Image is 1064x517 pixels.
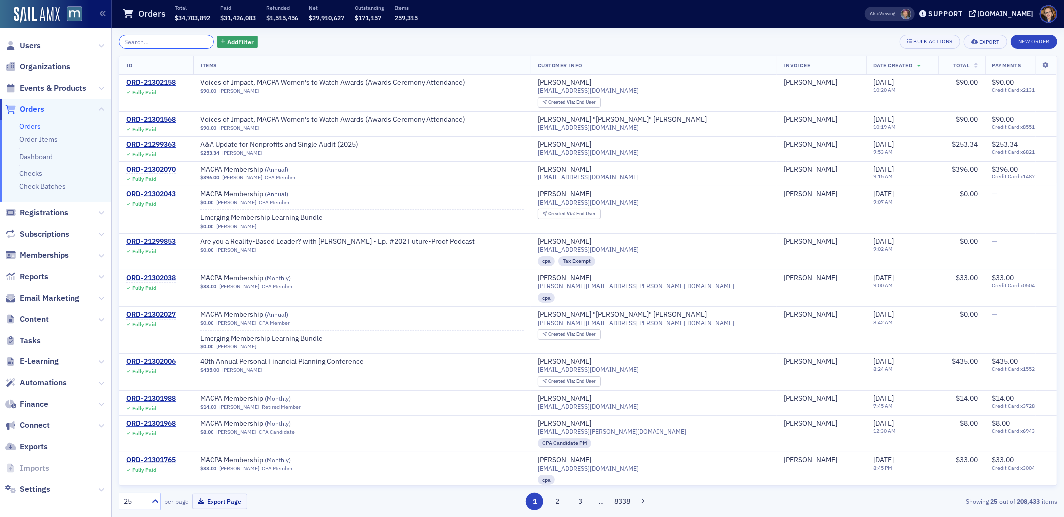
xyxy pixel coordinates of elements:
[992,165,1018,173] span: $396.00
[784,115,859,124] span: Tim Redmond
[126,310,176,319] div: ORD-21302027
[538,456,591,465] div: [PERSON_NAME]
[19,122,41,131] a: Orders
[538,256,555,266] div: cpa
[992,189,998,198] span: —
[20,207,68,218] span: Registrations
[200,165,326,174] a: MACPA Membership (Annual)
[126,115,176,124] a: ORD-21301568
[20,104,44,115] span: Orders
[873,165,894,173] span: [DATE]
[928,9,963,18] div: Support
[784,357,837,366] a: [PERSON_NAME]
[538,115,707,124] a: [PERSON_NAME] "[PERSON_NAME]" [PERSON_NAME]
[873,245,893,252] time: 9:02 AM
[200,394,326,403] a: MACPA Membership (Monthly)
[538,173,638,181] span: [EMAIL_ADDRESS][DOMAIN_NAME]
[219,283,259,290] a: [PERSON_NAME]
[784,115,837,124] div: [PERSON_NAME]
[538,394,591,403] a: [PERSON_NAME]
[784,456,837,465] a: [PERSON_NAME]
[5,207,68,218] a: Registrations
[873,148,893,155] time: 9:53 AM
[549,211,596,217] div: End User
[219,88,259,94] a: [PERSON_NAME]
[5,356,59,367] a: E-Learning
[873,115,894,124] span: [DATE]
[5,314,49,325] a: Content
[873,310,894,319] span: [DATE]
[200,247,213,253] span: $0.00
[538,97,601,108] div: Created Via: End User
[870,10,880,17] div: Also
[200,88,216,94] span: $90.00
[19,152,53,161] a: Dashboard
[5,250,69,261] a: Memberships
[784,237,837,246] div: [PERSON_NAME]
[901,9,911,19] span: Meghan Will
[126,357,176,366] div: ORD-21302006
[126,78,176,87] div: ORD-21302158
[265,165,288,173] span: ( Annual )
[960,310,978,319] span: $0.00
[538,329,601,340] div: Created Via: End User
[132,126,156,133] div: Fully Paid
[992,357,1018,366] span: $435.00
[538,274,591,283] a: [PERSON_NAME]
[784,165,859,174] span: Ryan Deangler
[873,198,893,205] time: 9:07 AM
[1011,36,1057,45] a: New Order
[538,190,591,199] a: [PERSON_NAME]
[200,334,326,343] span: Emerging Membership Learning Bundle
[870,10,896,17] span: Viewing
[538,357,591,366] a: [PERSON_NAME]
[126,237,176,246] div: ORD-21299853
[200,237,475,246] span: Are you a Reality-Based Leader? with Alex Dorr - Ep. #202 Future-Proof Podcast
[5,104,44,115] a: Orders
[216,247,256,253] a: [PERSON_NAME]
[992,140,1018,149] span: $253.34
[200,344,213,350] span: $0.00
[992,310,998,319] span: —
[900,35,960,49] button: Bulk Actions
[175,4,210,11] p: Total
[265,310,288,318] span: ( Annual )
[259,199,290,206] div: CPA Member
[873,62,912,69] span: Date Created
[227,37,254,46] span: Add Filter
[309,14,344,22] span: $29,910,627
[126,190,176,199] a: ORD-21302043
[5,271,48,282] a: Reports
[265,174,296,181] div: CPA Member
[538,209,601,219] div: Created Via: End User
[217,36,258,48] button: AddFilter
[20,335,41,346] span: Tasks
[164,497,189,506] label: per page
[538,237,591,246] a: [PERSON_NAME]
[784,78,837,87] div: [PERSON_NAME]
[222,150,262,156] a: [PERSON_NAME]
[200,213,326,222] a: Emerging Membership Learning Bundle
[395,14,418,22] span: 259,315
[784,190,837,199] div: [PERSON_NAME]
[126,165,176,174] a: ORD-21302070
[873,365,893,372] time: 8:24 AM
[873,282,893,289] time: 9:00 AM
[538,124,638,131] span: [EMAIL_ADDRESS][DOMAIN_NAME]
[784,419,837,428] a: [PERSON_NAME]
[953,62,970,69] span: Total
[14,7,60,23] a: SailAMX
[67,6,82,22] img: SailAMX
[5,377,67,388] a: Automations
[200,419,326,428] a: MACPA Membership (Monthly)
[132,285,156,291] div: Fully Paid
[126,274,176,283] a: ORD-21302038
[784,237,859,246] span: Sally Shaw
[538,87,638,94] span: [EMAIL_ADDRESS][DOMAIN_NAME]
[964,35,1007,49] button: Export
